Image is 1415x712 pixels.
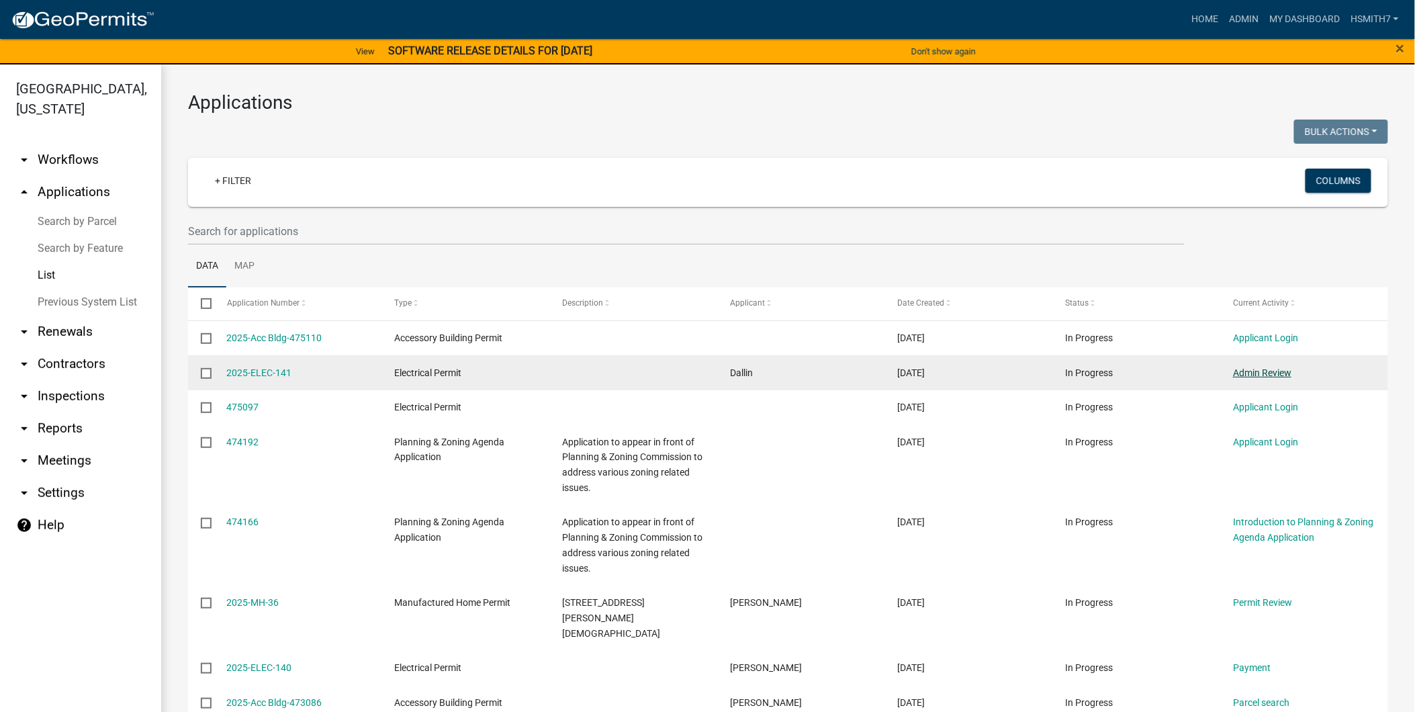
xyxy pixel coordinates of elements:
[1233,402,1298,412] a: Applicant Login
[730,597,802,608] span: Michelle
[906,40,981,62] button: Don't show again
[562,298,603,308] span: Description
[188,287,214,320] datatable-header-cell: Select
[16,152,32,168] i: arrow_drop_down
[188,245,226,288] a: Data
[1345,7,1404,32] a: hsmith7
[227,662,292,673] a: 2025-ELEC-140
[16,420,32,437] i: arrow_drop_down
[381,287,549,320] datatable-header-cell: Type
[1066,697,1113,708] span: In Progress
[227,697,322,708] a: 2025-Acc Bldg-473086
[394,332,502,343] span: Accessory Building Permit
[16,453,32,469] i: arrow_drop_down
[562,517,702,573] span: Application to appear in front of Planning & Zoning Commission to address various zoning related ...
[188,91,1388,114] h3: Applications
[1233,298,1289,308] span: Current Activity
[898,517,925,527] span: 09/05/2025
[1233,517,1373,543] a: Introduction to Planning & Zoning Agenda Application
[898,298,945,308] span: Date Created
[1233,367,1291,378] a: Admin Review
[394,517,504,543] span: Planning & Zoning Agenda Application
[1066,437,1113,447] span: In Progress
[227,332,322,343] a: 2025-Acc Bldg-475110
[16,324,32,340] i: arrow_drop_down
[1306,169,1371,193] button: Columns
[227,517,259,527] a: 474166
[1233,332,1298,343] a: Applicant Login
[1264,7,1345,32] a: My Dashboard
[394,662,461,673] span: Electrical Permit
[227,597,279,608] a: 2025-MH-36
[394,367,461,378] span: Electrical Permit
[549,287,717,320] datatable-header-cell: Description
[394,437,504,463] span: Planning & Zoning Agenda Application
[1066,662,1113,673] span: In Progress
[227,298,300,308] span: Application Number
[1220,287,1388,320] datatable-header-cell: Current Activity
[227,402,259,412] a: 475097
[1233,697,1289,708] a: Parcel search
[1066,517,1113,527] span: In Progress
[730,662,802,673] span: Shannon Faircloth
[1066,298,1089,308] span: Status
[1052,287,1220,320] datatable-header-cell: Status
[1233,597,1292,608] a: Permit Review
[1066,402,1113,412] span: In Progress
[204,169,262,193] a: + Filter
[1186,7,1224,32] a: Home
[16,388,32,404] i: arrow_drop_down
[394,298,412,308] span: Type
[1066,332,1113,343] span: In Progress
[394,402,461,412] span: Electrical Permit
[351,40,380,62] a: View
[898,662,925,673] span: 09/04/2025
[898,697,925,708] span: 09/03/2025
[1233,437,1298,447] a: Applicant Login
[16,184,32,200] i: arrow_drop_up
[1396,39,1405,58] span: ×
[898,367,925,378] span: 09/08/2025
[898,597,925,608] span: 09/04/2025
[1066,597,1113,608] span: In Progress
[717,287,885,320] datatable-header-cell: Applicant
[394,697,502,708] span: Accessory Building Permit
[1294,120,1388,144] button: Bulk Actions
[388,44,592,57] strong: SOFTWARE RELEASE DETAILS FOR [DATE]
[1066,367,1113,378] span: In Progress
[562,437,702,493] span: Application to appear in front of Planning & Zoning Commission to address various zoning related ...
[898,332,925,343] span: 09/08/2025
[1224,7,1264,32] a: Admin
[394,597,510,608] span: Manufactured Home Permit
[730,298,765,308] span: Applicant
[188,218,1185,245] input: Search for applications
[227,437,259,447] a: 474192
[16,485,32,501] i: arrow_drop_down
[214,287,381,320] datatable-header-cell: Application Number
[1396,40,1405,56] button: Close
[16,517,32,533] i: help
[562,597,660,639] span: 999 Powell Church Rd
[730,367,753,378] span: Dallin
[898,437,925,447] span: 09/05/2025
[16,356,32,372] i: arrow_drop_down
[730,697,802,708] span: Cole Stone
[885,287,1053,320] datatable-header-cell: Date Created
[1233,662,1271,673] a: Payment
[898,402,925,412] span: 09/08/2025
[227,367,292,378] a: 2025-ELEC-141
[226,245,263,288] a: Map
